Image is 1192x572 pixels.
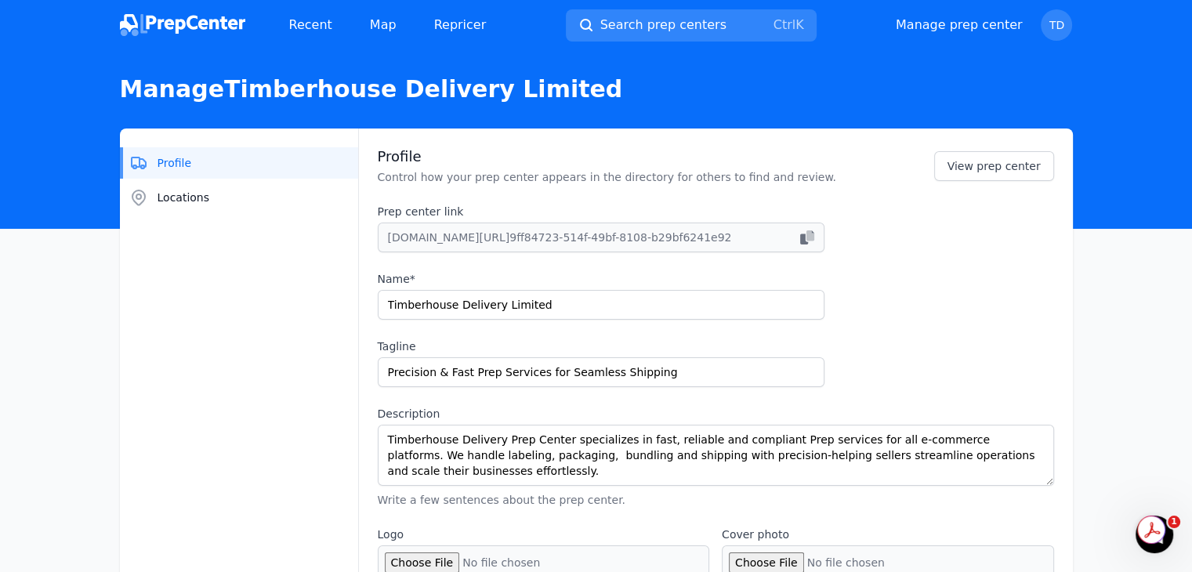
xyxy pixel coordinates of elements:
[158,190,210,205] span: Locations
[600,16,726,34] span: Search prep centers
[158,155,192,171] span: Profile
[378,147,836,166] h2: Profile
[277,9,345,41] a: Recent
[566,9,817,42] button: Search prep centersCtrlK
[378,271,824,287] label: Name*
[120,75,1073,103] h1: Manage Timberhouse Delivery Limited
[378,425,1054,486] textarea: Timberhouse Delivery Prep Center specializes in fast, reliable and compliant Prep services for al...
[378,338,824,354] label: Tagline
[1049,20,1064,31] span: TD
[774,17,795,32] kbd: Ctrl
[378,204,824,219] label: Prep center link
[357,9,409,41] a: Map
[378,492,1054,508] p: Write a few sentences about the prep center.
[422,9,499,41] a: Repricer
[1136,516,1173,553] iframe: Intercom live chat
[378,223,824,252] button: [DOMAIN_NAME][URL]9ff84723-514f-49bf-8108-b29bf6241e92
[388,230,732,245] span: [DOMAIN_NAME][URL] 9ff84723-514f-49bf-8108-b29bf6241e92
[378,169,836,185] p: Control how your prep center appears in the directory for others to find and review.
[378,527,710,542] label: Logo
[120,14,245,36] img: PrepCenter
[896,16,1023,34] a: Manage prep center
[378,357,824,387] input: We're the best in prep.
[722,527,1054,542] label: Cover photo
[378,406,1054,422] label: Description
[378,290,824,320] input: ACME Prep
[1041,9,1072,41] button: TD
[795,17,804,32] kbd: K
[934,151,1054,181] a: View prep center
